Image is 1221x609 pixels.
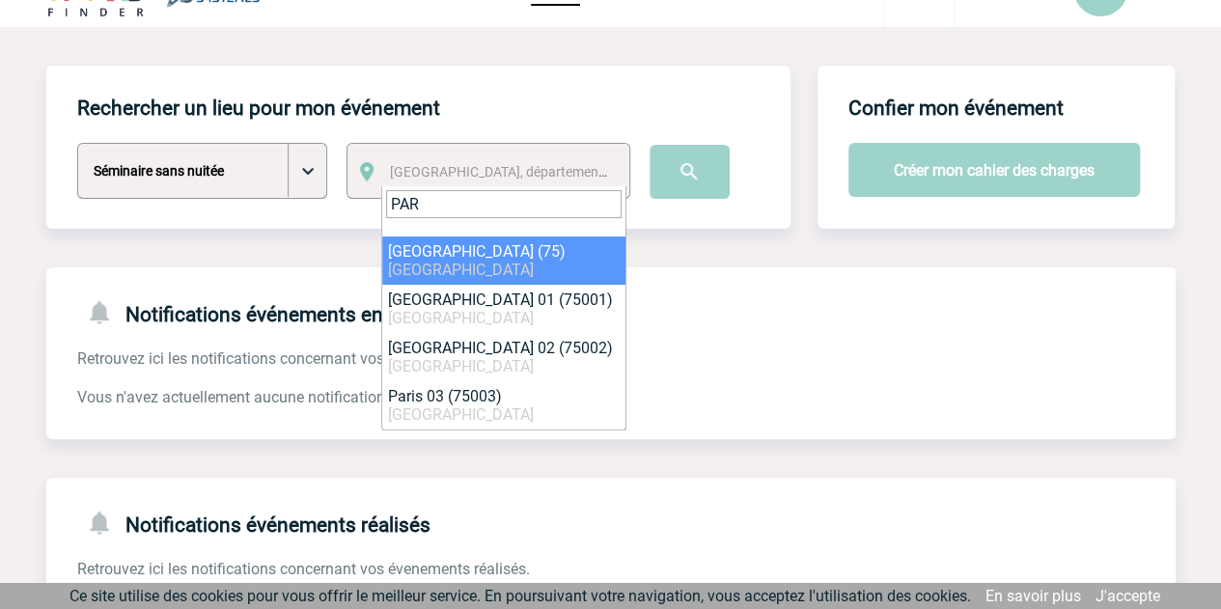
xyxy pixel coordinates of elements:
[382,333,625,381] li: [GEOGRAPHIC_DATA] 02 (75002)
[848,143,1140,197] button: Créer mon cahier des charges
[390,164,658,180] span: [GEOGRAPHIC_DATA], département, région...
[77,298,439,326] h4: Notifications événements en cours
[77,509,430,537] h4: Notifications événements réalisés
[388,405,534,424] span: [GEOGRAPHIC_DATA]
[848,97,1064,120] h4: Confier mon événement
[77,388,385,406] span: Vous n'avez actuellement aucune notification
[77,349,536,368] span: Retrouvez ici les notifications concernant vos évenements en cours.
[382,285,625,333] li: [GEOGRAPHIC_DATA] 01 (75001)
[382,236,625,285] li: [GEOGRAPHIC_DATA] (75)
[1096,587,1160,605] a: J'accepte
[388,261,534,279] span: [GEOGRAPHIC_DATA]
[77,97,440,120] h4: Rechercher un lieu pour mon événement
[382,381,625,429] li: Paris 03 (75003)
[85,298,125,326] img: notifications-24-px-g.png
[388,357,534,375] span: [GEOGRAPHIC_DATA]
[985,587,1081,605] a: En savoir plus
[69,587,971,605] span: Ce site utilise des cookies pour vous offrir le meilleur service. En poursuivant votre navigation...
[77,560,530,578] span: Retrouvez ici les notifications concernant vos évenements réalisés.
[85,509,125,537] img: notifications-24-px-g.png
[650,145,730,199] input: Submit
[388,309,534,327] span: [GEOGRAPHIC_DATA]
